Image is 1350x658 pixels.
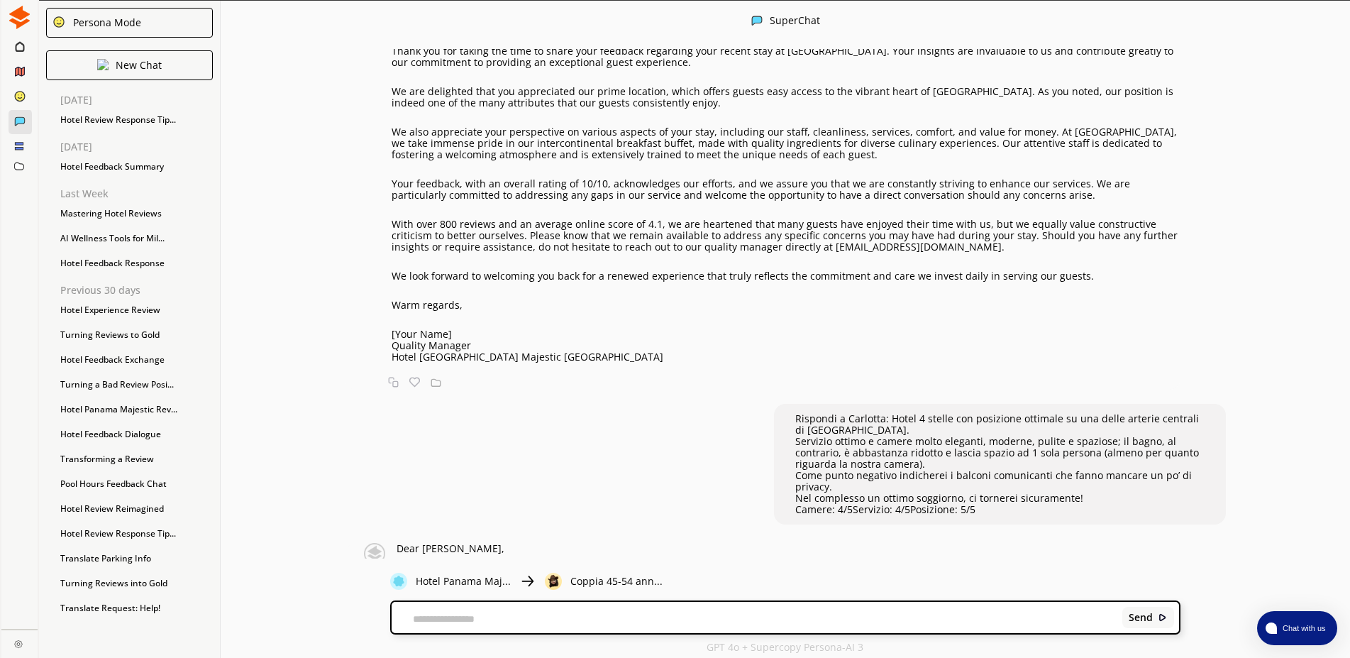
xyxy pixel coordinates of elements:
p: Come punto negativo indicherei i balconi comunicanti che fanno mancare un po’ di privacy. [795,470,1205,493]
div: Hotel Feedback Dialogue [53,424,220,445]
div: SuperChat [770,15,820,28]
div: Translate Request: Help! [53,598,220,619]
p: Camere: 4/5Servizio: 4/5Posizione: 5/5 [795,504,1205,515]
div: Turning a Bad Review Posi... [53,374,220,395]
div: Hotel Feedback Exchange [53,349,220,371]
img: Close [390,573,407,590]
button: atlas-launcher [1257,611,1337,645]
img: Close [1158,613,1168,623]
p: Dear [PERSON_NAME], [397,543,1180,554]
img: Close [359,543,389,564]
p: Thank you for taking the time to share your feedback regarding your recent stay at [GEOGRAPHIC_DA... [392,45,1180,68]
p: New Chat [116,60,162,71]
div: Persona Mode [68,17,141,28]
img: Favorite [409,377,420,388]
a: Close [1,630,38,654]
p: We look forward to welcoming you back for a renewed experience that truly reflects the commitment... [392,270,1180,282]
p: Nel complesso un ottimo soggiorno, ci tornerei sicuramente! [795,493,1205,504]
p: Previous 30 days [60,285,220,296]
div: Pool Hours Feedback Chat [53,473,220,495]
p: Hotel Panama Maj... [416,576,511,587]
span: Chat with us [1277,623,1329,634]
p: [Your Name] [392,329,1180,340]
p: Warm regards, [392,300,1180,311]
div: Transforming a Review [53,449,220,470]
p: Servizio ottimo e camere molto eleganti, moderne, pulite e spaziose; il bagno, al contrario, è ab... [795,436,1205,470]
p: Your feedback, with an overall rating of 10/10, acknowledges our efforts, and we assure you that ... [392,178,1180,201]
p: We also appreciate your perspective on various aspects of your stay, including our staff, cleanli... [392,126,1180,160]
img: Close [8,6,31,29]
div: Hotel Feedback Response [53,253,220,274]
p: GPT 4o + Supercopy Persona-AI 3 [707,642,863,653]
p: [DATE] [60,94,220,106]
div: Hotel Panama Majestic Rev... [53,399,220,420]
img: Close [52,16,65,28]
p: Coppia 45-54 ann... [570,576,663,587]
div: Mastering Hotel Reviews [53,203,220,224]
p: We are delighted that you appreciated our prime location, which offers guests easy access to the ... [392,86,1180,109]
p: With over 800 reviews and an average online score of 4.1, we are heartened that many guests have ... [392,219,1180,253]
img: Close [519,573,536,590]
p: Hotel [GEOGRAPHIC_DATA] Majestic [GEOGRAPHIC_DATA] [392,351,1180,363]
div: Hotel Review Response Tip... [53,523,220,544]
div: Turning Reviews to Gold [53,324,220,346]
div: Hotel Feedback Summary [53,156,220,177]
img: Close [97,59,109,70]
div: Translate Parking Info [53,548,220,569]
div: Hotel Review Response Tip... [53,109,220,131]
div: Hotel Review Reimagined [53,498,220,520]
div: AI Wellness Tools for Mil... [53,228,220,249]
div: Turning Reviews into Gold [53,573,220,594]
img: Save [431,377,441,388]
p: Rispondi a Carlotta: Hotel 4 stelle con posizione ottimale su una delle arterie centrali di [GEOG... [795,413,1205,436]
img: Copy [388,377,399,388]
img: Close [545,573,562,590]
b: Send [1129,612,1153,623]
img: Close [14,640,23,648]
img: Close [751,15,763,26]
p: Quality Manager [392,340,1180,351]
p: Last Week [60,188,220,199]
p: [DATE] [60,141,220,153]
div: Hotel Experience Review [53,300,220,321]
